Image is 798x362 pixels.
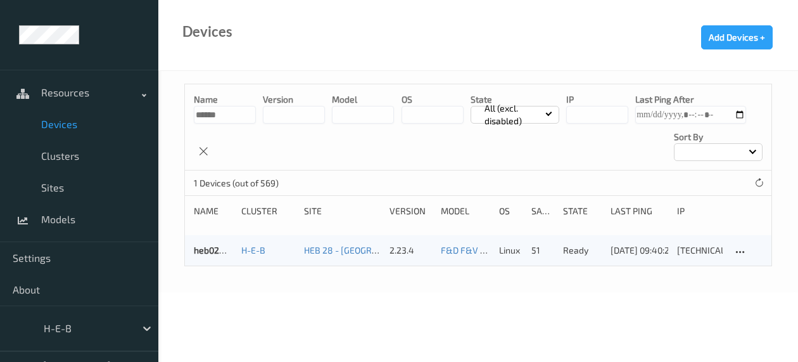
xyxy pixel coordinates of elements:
[611,244,668,257] div: [DATE] 09:40:29
[499,205,522,217] div: OS
[389,244,432,257] div: 2.23.4
[332,93,394,106] p: model
[441,205,491,217] div: Model
[499,244,522,257] p: linux
[677,244,723,257] div: [TECHNICAL_ID]
[263,93,325,106] p: version
[241,245,265,255] a: H-E-B
[304,205,381,217] div: Site
[241,205,295,217] div: Cluster
[677,205,723,217] div: ip
[441,245,722,255] a: F&D F&V [DOMAIN_NAME] (Daily) [DATE] 16:30 [DATE] 16:30 Auto Save
[194,93,256,106] p: Name
[674,131,763,143] p: Sort by
[531,244,554,257] div: 51
[389,205,432,217] div: version
[480,102,546,127] p: All (excl. disabled)
[402,93,464,106] p: OS
[635,93,746,106] p: Last Ping After
[611,205,668,217] div: Last Ping
[471,93,559,106] p: State
[304,245,424,255] a: HEB 28 - [GEOGRAPHIC_DATA]
[566,93,628,106] p: IP
[563,244,602,257] p: ready
[701,25,773,49] button: Add Devices +
[194,205,232,217] div: Name
[531,205,554,217] div: Samples
[194,177,289,190] p: 1 Devices (out of 569)
[194,245,262,255] a: heb028bizedg34
[182,25,232,38] div: Devices
[563,205,602,217] div: State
